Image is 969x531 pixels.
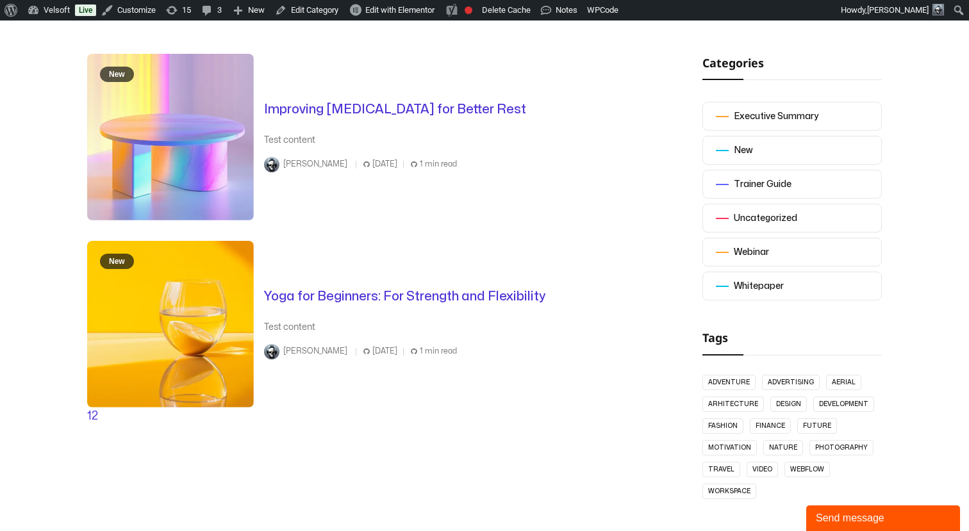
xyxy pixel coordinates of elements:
[702,396,764,412] a: Arhitecture
[750,418,791,434] a: Finance
[762,375,820,390] a: Advertising
[770,396,807,412] a: Design
[734,211,797,226] div: Uncategorized
[806,503,963,531] iframe: chat widget
[100,254,134,269] span: New
[734,177,791,192] div: Trainer Guide
[283,343,353,360] span: [PERSON_NAME]
[411,156,457,173] span: 1 min read
[809,440,874,455] a: Photography
[87,131,254,142] a: New
[465,6,472,14] div: Focus keyphrase not set
[702,484,756,499] a: Workspace
[734,245,769,260] div: Webinar
[702,440,757,455] a: Motivation
[365,5,435,15] span: Edit with Elementor
[867,5,929,15] span: [PERSON_NAME]
[734,279,784,294] div: Whitepaper
[92,411,98,421] a: 2
[264,320,625,335] div: Test content
[87,411,92,421] a: 1
[702,54,882,72] h2: Categories
[734,109,818,124] div: Executive Summary
[702,238,882,266] a: Webinar
[797,418,837,434] a: Future
[702,329,882,347] h2: Tags
[702,102,882,131] a: Executive Summary
[264,290,545,302] a: Yoga for Beginners: For Strength and Flexibility
[702,204,882,233] a: Uncategorized
[734,143,752,158] div: New
[784,462,830,477] a: Webflow
[763,440,803,455] a: Nature
[702,136,882,165] a: New
[813,396,874,412] a: Development
[702,272,882,300] a: Whitepaper
[87,318,254,329] a: New
[363,343,401,360] span: [DATE]
[702,462,740,477] a: Travel
[747,462,778,477] a: Video
[75,4,96,16] a: Live
[702,375,756,390] a: Adventure
[411,343,457,360] span: 1 min read
[702,170,882,199] a: Trainer Guide
[264,103,526,115] a: Improving [MEDICAL_DATA] for Better Rest
[264,133,625,148] div: Test content
[100,67,134,82] span: New
[826,375,861,390] a: Aerial
[283,156,353,173] span: [PERSON_NAME]
[702,418,743,434] a: Fashion
[363,156,401,173] span: [DATE]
